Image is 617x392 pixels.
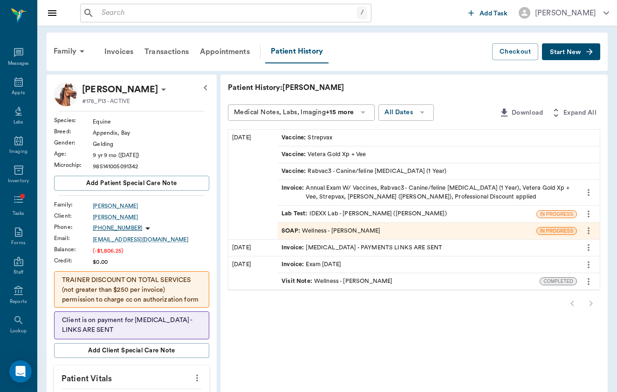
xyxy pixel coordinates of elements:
input: Search [98,7,357,20]
div: Appendix, Bay [93,129,209,137]
div: Credit : [54,256,93,265]
button: more [581,274,596,289]
div: 985141005091342 [93,162,209,171]
p: #178_P13 - ACTIVE [82,97,130,105]
p: Client is on payment for [MEDICAL_DATA] - LINKS ARE SENT [62,316,201,335]
div: Balance : [54,245,93,254]
button: more [581,257,596,273]
div: Microchip : [54,161,93,169]
a: [PERSON_NAME] [93,213,209,221]
div: Enzo SNAPP [82,82,158,97]
div: Staff [14,269,23,276]
a: Appointments [194,41,255,63]
span: Invoice : [281,260,306,269]
span: Lab Test : [281,209,309,218]
p: Patient Vitals [54,365,209,389]
button: Checkout [492,43,538,61]
button: more [581,206,596,222]
button: [PERSON_NAME] [511,4,617,21]
span: Expand All [563,107,596,119]
span: Add client Special Care Note [88,345,175,356]
span: IN PROGRESS [537,211,576,218]
div: Inventory [8,178,29,185]
div: Family : [54,200,93,209]
div: Equine [93,117,209,126]
img: Profile Image [54,82,78,106]
div: Breed : [54,127,93,136]
div: Lookup [10,328,27,335]
span: Visit Note : [281,277,314,286]
div: Client : [54,212,93,220]
div: Tasks [13,210,24,217]
div: Gelding [93,140,209,148]
button: Close drawer [43,4,62,22]
p: [PHONE_NUMBER] [93,224,142,232]
a: [EMAIL_ADDRESS][DOMAIN_NAME] [93,235,209,244]
p: Patient History: [PERSON_NAME] [228,82,507,93]
button: Add patient Special Care Note [54,176,209,191]
div: Appts [12,89,25,96]
p: TRAINER DISCOUNT ON TOTAL SERVICES (not greater than $250 per invoice) permission to charge cc on... [62,275,201,305]
div: Exam [DATE] [281,260,341,269]
div: [DATE] [228,256,278,289]
div: Phone : [54,223,93,231]
div: Family [48,40,93,62]
button: Start New [542,43,600,61]
div: Species : [54,116,93,124]
div: [DATE] [228,240,278,256]
p: [PERSON_NAME] [82,82,158,97]
span: Invoice : [281,184,306,201]
button: Add Task [465,4,511,21]
a: Transactions [139,41,194,63]
span: Vaccine : [281,167,308,176]
div: IDEXX Lab - [PERSON_NAME] ([PERSON_NAME]) [281,209,447,218]
div: Email : [54,234,93,242]
span: Vaccine : [281,150,308,159]
button: more [581,223,596,239]
div: Strepvax [281,133,332,142]
div: IN PROGRESS [536,210,577,218]
span: Vaccine : [281,133,308,142]
span: IN PROGRESS [537,227,576,234]
div: [PERSON_NAME] [535,7,596,19]
span: Invoice : [281,243,306,252]
div: (-$1,806.25) [93,247,209,255]
div: [MEDICAL_DATA] - PAYMENTS LINKS ARE SENT [281,243,442,252]
b: +15 more [326,109,354,116]
div: Wellness - [PERSON_NAME] [281,227,380,235]
button: All Dates [378,104,434,121]
div: [PERSON_NAME] [93,202,209,210]
div: Age : [54,150,93,158]
button: more [581,185,596,200]
span: Add patient Special Care Note [86,178,177,188]
div: Messages [8,60,29,67]
div: Medical Notes, Labs, Imaging [234,107,354,118]
div: Annual Exam W/ Vaccines, Rabvac3 - Canine/feline [MEDICAL_DATA] (1 Year), Vetera Gold Xp + Vee, S... [281,184,573,201]
a: Invoices [99,41,139,63]
button: Add client Special Care Note [54,343,209,358]
a: Patient History [265,40,329,63]
button: Expand All [547,104,600,122]
div: Imaging [9,148,27,155]
span: SOAP : [281,227,302,235]
div: 9 yr 9 mo ([DATE]) [93,151,209,159]
div: Gender : [54,138,93,147]
div: Wellness - [PERSON_NAME] [281,277,392,286]
button: more [190,370,205,386]
div: Open Intercom Messenger [9,360,32,383]
div: Labs [14,119,23,126]
div: Reports [10,298,27,305]
div: Vetera Gold Xp + Vee [281,150,366,159]
span: COMPLETED [540,278,576,285]
div: Forms [11,240,25,247]
button: more [581,240,596,255]
div: [DATE] [228,130,278,239]
div: Rabvac3 - Canine/feline [MEDICAL_DATA] (1 Year) [281,167,446,176]
div: $0.00 [93,258,209,266]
